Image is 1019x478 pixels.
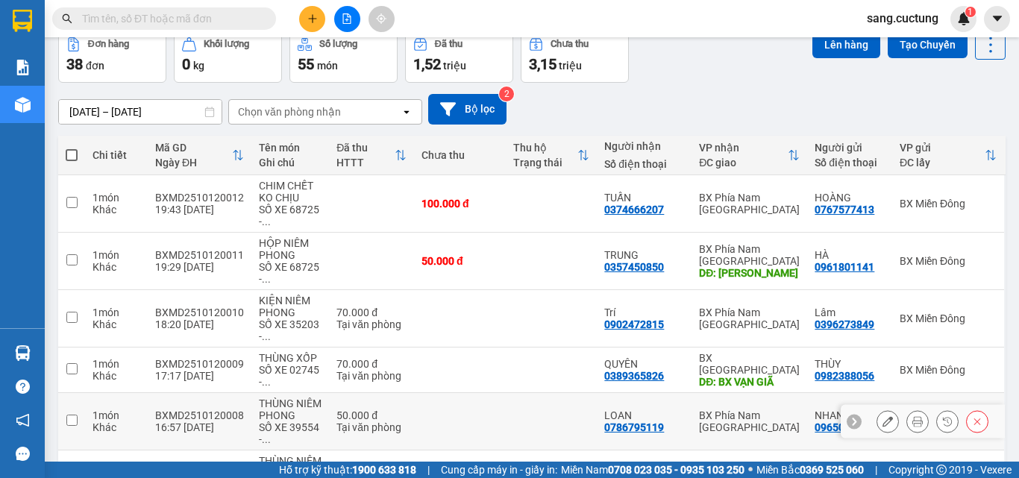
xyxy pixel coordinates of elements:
[259,295,322,318] div: KIỆN NIÊM PHONG
[815,204,874,216] div: 0767577413
[259,421,322,445] div: SỐ XE 39554 - 0977818481
[699,352,800,376] div: BX [GEOGRAPHIC_DATA]
[86,60,104,72] span: đơn
[604,421,664,433] div: 0786795119
[155,318,244,330] div: 18:20 [DATE]
[413,55,441,73] span: 1,52
[155,204,244,216] div: 19:43 [DATE]
[604,370,664,382] div: 0389365826
[155,409,244,421] div: BXMD2510120008
[900,255,997,267] div: BX Miền Đông
[262,330,271,342] span: ...
[421,198,498,210] div: 100.000 đ
[336,409,407,421] div: 50.000 đ
[155,358,244,370] div: BXMD2510120009
[421,255,498,267] div: 50.000 đ
[93,409,140,421] div: 1 món
[991,12,1004,25] span: caret-down
[376,13,386,24] span: aim
[815,142,885,154] div: Người gửi
[259,318,322,342] div: SỐ XE 35203 - 0932402011
[815,421,874,433] div: 0965095006
[155,157,232,169] div: Ngày ĐH
[88,39,129,49] div: Đơn hàng
[604,306,684,318] div: Trí
[699,306,800,330] div: BX Phía Nam [GEOGRAPHIC_DATA]
[62,13,72,24] span: search
[699,243,800,267] div: BX Phía Nam [GEOGRAPHIC_DATA]
[238,104,341,119] div: Chọn văn phòng nhận
[82,10,258,27] input: Tìm tên, số ĐT hoặc mã đơn
[259,352,322,364] div: THÙNG XỐP
[259,180,322,204] div: CHIM CHẾT KO CHỊU
[329,136,414,175] th: Toggle SortBy
[103,63,198,113] li: VP BX Phía Nam [GEOGRAPHIC_DATA]
[279,462,416,478] span: Hỗ trợ kỹ thuật:
[155,249,244,261] div: BXMD2510120011
[812,31,880,58] button: Lên hàng
[435,39,463,49] div: Đã thu
[427,462,430,478] span: |
[815,409,885,421] div: NHANH
[262,376,271,388] span: ...
[342,13,352,24] span: file-add
[405,29,513,83] button: Đã thu1,52 triệu
[699,142,788,154] div: VP nhận
[900,157,985,169] div: ĐC lấy
[984,6,1010,32] button: caret-down
[604,249,684,261] div: TRUNG
[604,140,684,152] div: Người nhận
[815,157,885,169] div: Số điện thoại
[15,60,31,75] img: solution-icon
[900,198,997,210] div: BX Miền Đông
[182,55,190,73] span: 0
[93,421,140,433] div: Khác
[336,421,407,433] div: Tại văn phòng
[428,94,507,125] button: Bộ lọc
[307,13,318,24] span: plus
[148,136,251,175] th: Toggle SortBy
[608,464,744,476] strong: 0708 023 035 - 0935 103 250
[59,100,222,124] input: Select a date range.
[336,370,407,382] div: Tại văn phòng
[262,273,271,285] span: ...
[441,462,557,478] span: Cung cấp máy in - giấy in:
[521,29,629,83] button: Chưa thu3,15 triệu
[259,261,322,285] div: SỐ XE 68725 - 0976300665
[815,249,885,261] div: HÀ
[93,192,140,204] div: 1 món
[336,306,407,318] div: 70.000 đ
[529,55,556,73] span: 3,15
[815,306,885,318] div: Lâm
[16,447,30,461] span: message
[604,192,684,204] div: TUẤN
[155,192,244,204] div: BXMD2510120012
[16,413,30,427] span: notification
[259,157,322,169] div: Ghi chú
[7,82,78,110] b: 339 Đinh Bộ Lĩnh, P26
[604,409,684,421] div: LOAN
[699,376,800,388] div: DĐ: BX VẠN GIÃ
[561,462,744,478] span: Miền Nam
[604,158,684,170] div: Số điện thoại
[513,142,578,154] div: Thu hộ
[551,39,589,49] div: Chưa thu
[93,318,140,330] div: Khác
[559,60,582,72] span: triệu
[604,318,664,330] div: 0902472815
[13,10,32,32] img: logo-vxr
[93,261,140,273] div: Khác
[699,409,800,433] div: BX Phía Nam [GEOGRAPHIC_DATA]
[352,464,416,476] strong: 1900 633 818
[875,462,877,478] span: |
[93,249,140,261] div: 1 món
[336,142,395,154] div: Đã thu
[900,142,985,154] div: VP gửi
[699,192,800,216] div: BX Phía Nam [GEOGRAPHIC_DATA]
[15,345,31,361] img: warehouse-icon
[262,216,271,227] span: ...
[298,55,314,73] span: 55
[604,204,664,216] div: 0374666207
[155,261,244,273] div: 19:29 [DATE]
[66,55,83,73] span: 38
